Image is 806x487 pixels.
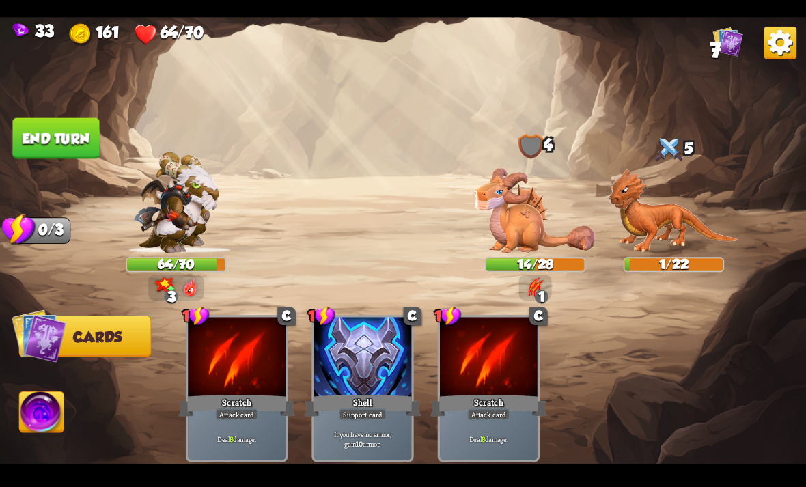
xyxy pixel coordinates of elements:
[12,308,66,363] img: Cards_Icon.png
[467,408,510,420] div: Attack card
[135,23,203,45] div: Health
[182,277,198,297] img: DragonFury.png
[535,290,548,303] div: 1
[277,307,296,325] div: C
[96,23,119,41] span: 161
[73,329,122,345] span: Cards
[230,434,233,443] b: 8
[155,277,176,294] img: Bonus_Damage_Icon.png
[161,23,204,41] span: 64/70
[486,258,585,270] div: 14/28
[316,429,409,448] p: If you have no armor, gain armor.
[12,117,99,158] button: End turn
[404,307,422,325] div: C
[12,21,53,40] div: Gems
[443,434,536,443] p: Deal damage.
[164,290,178,303] div: 3
[609,168,740,253] img: Earth_Dragon.png
[216,408,258,420] div: Attack card
[434,305,462,326] div: 1
[133,152,219,253] img: Barbarian_Dragon.png
[2,212,36,245] img: Stamina_Icon.png
[20,391,64,436] img: Ability_Icon.png
[525,277,546,297] img: Wound.png
[308,305,335,326] div: 1
[191,434,283,443] p: Deal damage.
[713,26,743,59] div: View all the cards in your deck
[485,133,586,158] div: 4
[482,434,485,443] b: 8
[127,258,225,270] div: 64/70
[710,38,721,62] span: 7
[304,392,421,418] div: Shell
[135,23,157,46] img: Heart.png
[70,23,119,45] div: Gold
[430,392,547,418] div: Scratch
[529,307,548,325] div: C
[764,26,796,59] img: Options_Button.png
[12,23,28,38] img: Gem.png
[182,305,210,326] div: 1
[356,439,363,448] b: 10
[625,258,723,270] div: 1/22
[624,133,725,166] div: 5
[19,217,71,244] div: 0/3
[339,408,387,420] div: Support card
[19,316,152,357] button: Cards
[178,392,295,418] div: Scratch
[475,168,596,253] img: Clay_Dragon.png
[713,26,743,56] img: Cards_Icon.png
[70,23,92,46] img: Gold.png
